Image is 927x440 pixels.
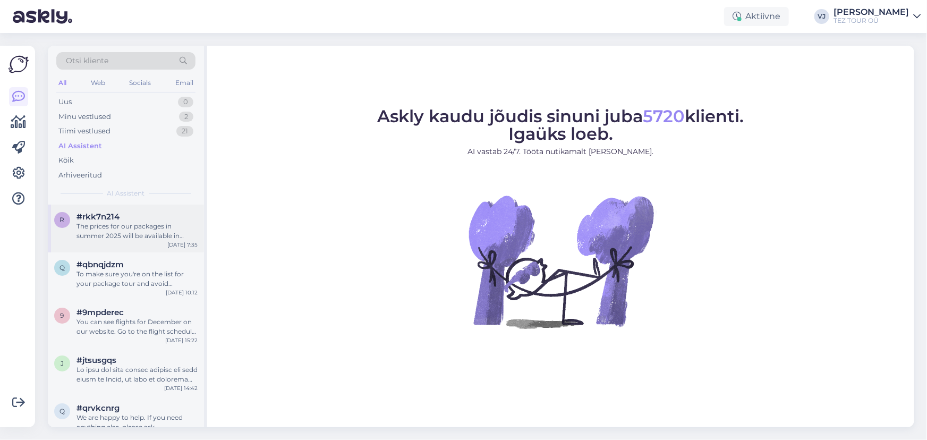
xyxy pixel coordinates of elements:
[66,55,108,66] span: Otsi kliente
[167,241,198,249] div: [DATE] 7:35
[127,76,153,90] div: Socials
[8,54,29,74] img: Askly Logo
[89,76,107,90] div: Web
[59,264,65,272] span: q
[58,126,110,137] div: Tiimi vestlused
[59,407,65,415] span: q
[724,7,789,26] div: Aktiivne
[58,112,111,122] div: Minu vestlused
[107,189,145,198] span: AI Assistent
[58,141,102,151] div: AI Assistent
[178,97,193,107] div: 0
[61,311,64,319] span: 9
[465,166,657,357] img: No Chat active
[834,8,909,16] div: [PERSON_NAME]
[814,9,829,24] div: VJ
[58,97,72,107] div: Uus
[834,16,909,25] div: TEZ TOUR OÜ
[76,308,124,317] span: #9mpderec
[76,269,198,289] div: To make sure you're on the list for your package tour and avoid surprises at the airport, follow ...
[58,155,74,166] div: Kõik
[58,170,102,181] div: Arhiveeritud
[76,403,120,413] span: #qrvkcnrg
[378,106,744,144] span: Askly kaudu jõudis sinuni juba klienti. Igaüks loeb.
[76,260,124,269] span: #qbnqjdzm
[76,212,120,222] span: #rkk7n214
[173,76,195,90] div: Email
[166,289,198,297] div: [DATE] 10:12
[176,126,193,137] div: 21
[76,356,116,365] span: #jtsusgqs
[165,336,198,344] div: [DATE] 15:22
[76,413,198,432] div: We are happy to help. If you need anything else, please ask.
[643,106,685,126] span: 5720
[834,8,921,25] a: [PERSON_NAME]TEZ TOUR OÜ
[164,384,198,392] div: [DATE] 14:42
[378,146,744,157] p: AI vastab 24/7. Tööta nutikamalt [PERSON_NAME].
[76,317,198,336] div: You can see flights for December on our website. Go to the flight schedule page. It shows flights...
[60,216,65,224] span: r
[76,365,198,384] div: Lo ipsu dol sita consec adipisc eli sedd eiusm te Incid, ut labo et dolorema aliquae adminim, ven...
[179,112,193,122] div: 2
[56,76,69,90] div: All
[76,222,198,241] div: The prices for our packages in summer 2025 will be available in [DATE]. If you are interested in ...
[61,359,64,367] span: j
